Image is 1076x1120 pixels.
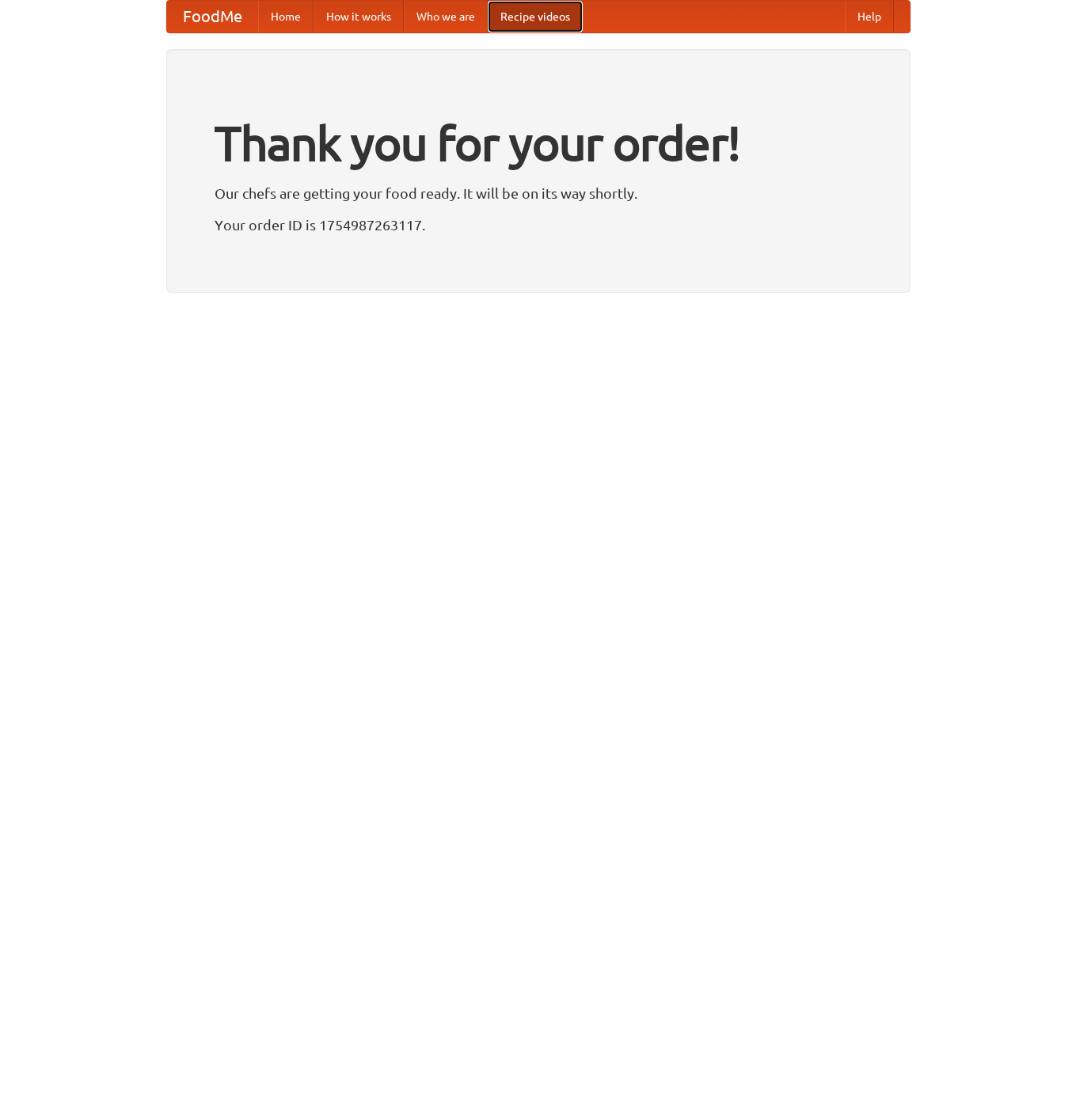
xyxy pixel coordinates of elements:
[215,213,862,237] p: Your order ID is 1754987263117.
[167,1,258,32] a: FoodMe
[314,1,404,32] a: How it works
[258,1,314,32] a: Home
[215,105,862,181] h1: Thank you for your order!
[215,181,862,205] p: Our chefs are getting your food ready. It will be on its way shortly.
[845,1,894,32] a: Help
[488,1,583,32] a: Recipe videos
[404,1,488,32] a: Who we are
